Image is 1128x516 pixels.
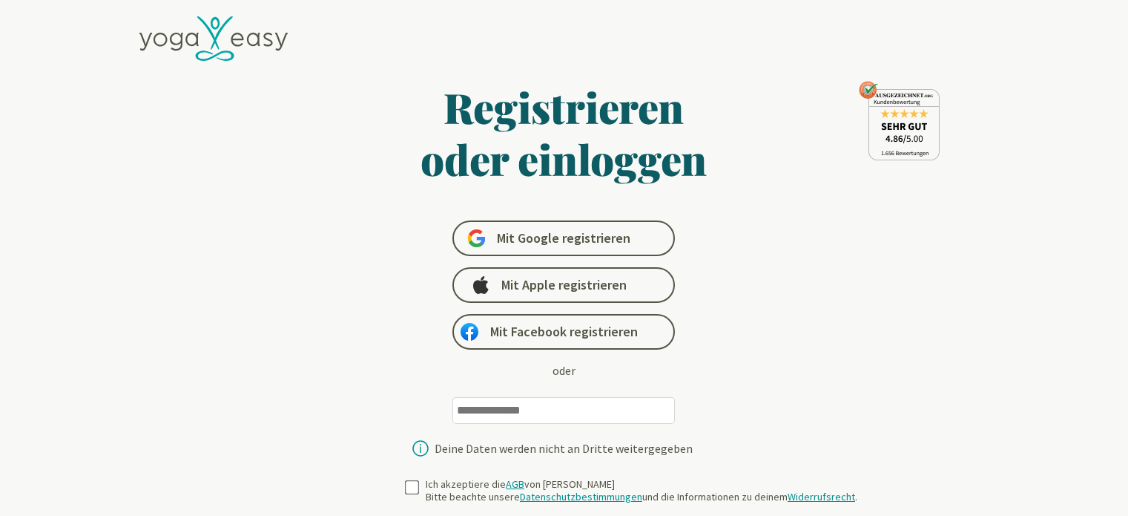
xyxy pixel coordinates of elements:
span: Mit Facebook registrieren [490,323,638,341]
a: Widerrufsrecht [788,490,855,503]
a: Mit Google registrieren [452,221,675,256]
a: Mit Apple registrieren [452,267,675,303]
h1: Registrieren oder einloggen [277,81,851,185]
div: Deine Daten werden nicht an Dritte weitergegeben [435,442,693,454]
a: Datenschutzbestimmungen [520,490,642,503]
a: Mit Facebook registrieren [452,314,675,350]
img: ausgezeichnet_seal.png [859,81,940,160]
div: oder [553,362,575,379]
a: AGB [506,477,524,491]
span: Mit Google registrieren [497,229,630,247]
div: Ich akzeptiere die von [PERSON_NAME] Bitte beachte unsere und die Informationen zu deinem . [426,478,857,504]
span: Mit Apple registrieren [501,276,627,294]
